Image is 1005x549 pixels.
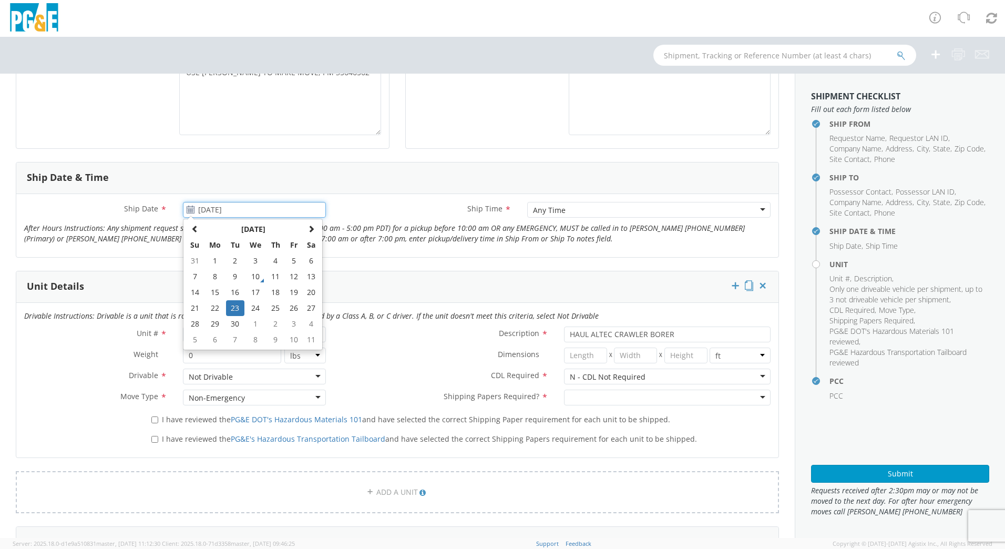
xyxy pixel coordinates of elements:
[204,237,226,253] th: Mo
[266,332,284,348] td: 9
[204,332,226,348] td: 6
[829,305,876,316] li: ,
[285,300,303,316] td: 26
[933,144,950,154] span: State
[307,225,315,232] span: Next Month
[186,269,204,284] td: 7
[226,237,244,253] th: Tu
[653,45,916,66] input: Shipment, Tracking or Reference Number (at least 4 chars)
[302,300,320,316] td: 27
[186,332,204,348] td: 5
[829,144,881,154] span: Company Name
[162,414,670,424] span: I have reviewed the and have selected the correct Shipping Paper requirement for each unit to be ...
[8,3,60,34] img: pge-logo-06675f144f4cfa6a6814.png
[186,300,204,316] td: 21
[829,187,893,197] li: ,
[889,133,948,143] span: Requestor LAN ID
[829,377,989,385] h4: PCC
[27,537,85,547] h3: PCC & Notes
[811,104,989,115] span: Fill out each form listed below
[24,311,599,321] i: Drivable Instructions: Drivable is a unit that is roadworthy and can be driven over the road by a...
[607,348,614,363] span: X
[266,237,284,253] th: Th
[285,332,303,348] td: 10
[889,133,950,144] li: ,
[829,174,989,181] h4: Ship To
[955,144,984,154] span: Zip Code
[570,372,645,382] div: N - CDL Not Required
[151,416,158,423] input: I have reviewed thePG&E DOT's Hazardous Materials 101and have selected the correct Shipping Paper...
[244,316,266,332] td: 1
[829,326,954,347] span: PG&E DOT's Hazardous Materials 101 reviewed
[829,154,870,164] span: Site Contact
[657,348,664,363] span: X
[533,205,566,216] div: Any Time
[226,253,244,269] td: 2
[874,208,895,218] span: Phone
[124,204,158,213] span: Ship Date
[266,253,284,269] td: 4
[896,187,956,197] li: ,
[933,144,952,154] li: ,
[917,144,930,154] li: ,
[491,370,539,380] span: CDL Required
[879,305,914,315] span: Move Type
[302,237,320,253] th: Sa
[186,237,204,253] th: Su
[302,269,320,284] td: 13
[467,204,502,213] span: Ship Time
[302,332,320,348] td: 11
[266,316,284,332] td: 2
[191,225,199,232] span: Previous Month
[955,197,984,207] span: Zip Code
[564,348,607,363] input: Length
[829,208,871,218] li: ,
[285,316,303,332] td: 3
[854,273,894,284] li: ,
[189,372,233,382] div: Not Drivable
[829,187,891,197] span: Possessor Contact
[162,540,295,547] span: Client: 2025.18.0-71d3358
[244,269,266,284] td: 10
[829,241,862,251] span: Ship Date
[204,253,226,269] td: 1
[829,305,875,315] span: CDL Required
[917,197,929,207] span: City
[204,316,226,332] td: 29
[231,540,295,547] span: master, [DATE] 09:46:25
[829,197,883,208] li: ,
[811,90,900,102] strong: Shipment Checklist
[186,284,204,300] td: 14
[444,391,539,401] span: Shipping Papers Required?
[566,540,591,547] a: Feedback
[134,349,158,359] span: Weight
[664,348,707,363] input: Height
[955,197,986,208] li: ,
[162,434,697,444] span: I have reviewed the and have selected the correct Shipping Papers requirement for each unit to be...
[536,540,559,547] a: Support
[829,208,870,218] span: Site Contact
[829,144,883,154] li: ,
[302,284,320,300] td: 20
[244,284,266,300] td: 17
[13,540,160,547] span: Server: 2025.18.0-d1e9a510831
[829,284,987,305] li: ,
[27,172,109,183] h3: Ship Date & Time
[244,332,266,348] td: 8
[226,269,244,284] td: 9
[896,187,955,197] span: Possessor LAN ID
[829,316,915,326] li: ,
[829,284,982,304] span: Only one driveable vehicle per shipment, up to 3 not driveable vehicle per shipment
[266,269,284,284] td: 11
[120,391,158,401] span: Move Type
[244,237,266,253] th: We
[917,197,930,208] li: ,
[886,144,912,154] span: Address
[226,332,244,348] td: 7
[854,273,892,283] span: Description
[886,144,914,154] li: ,
[829,241,863,251] li: ,
[302,316,320,332] td: 4
[829,273,850,283] span: Unit #
[266,300,284,316] td: 25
